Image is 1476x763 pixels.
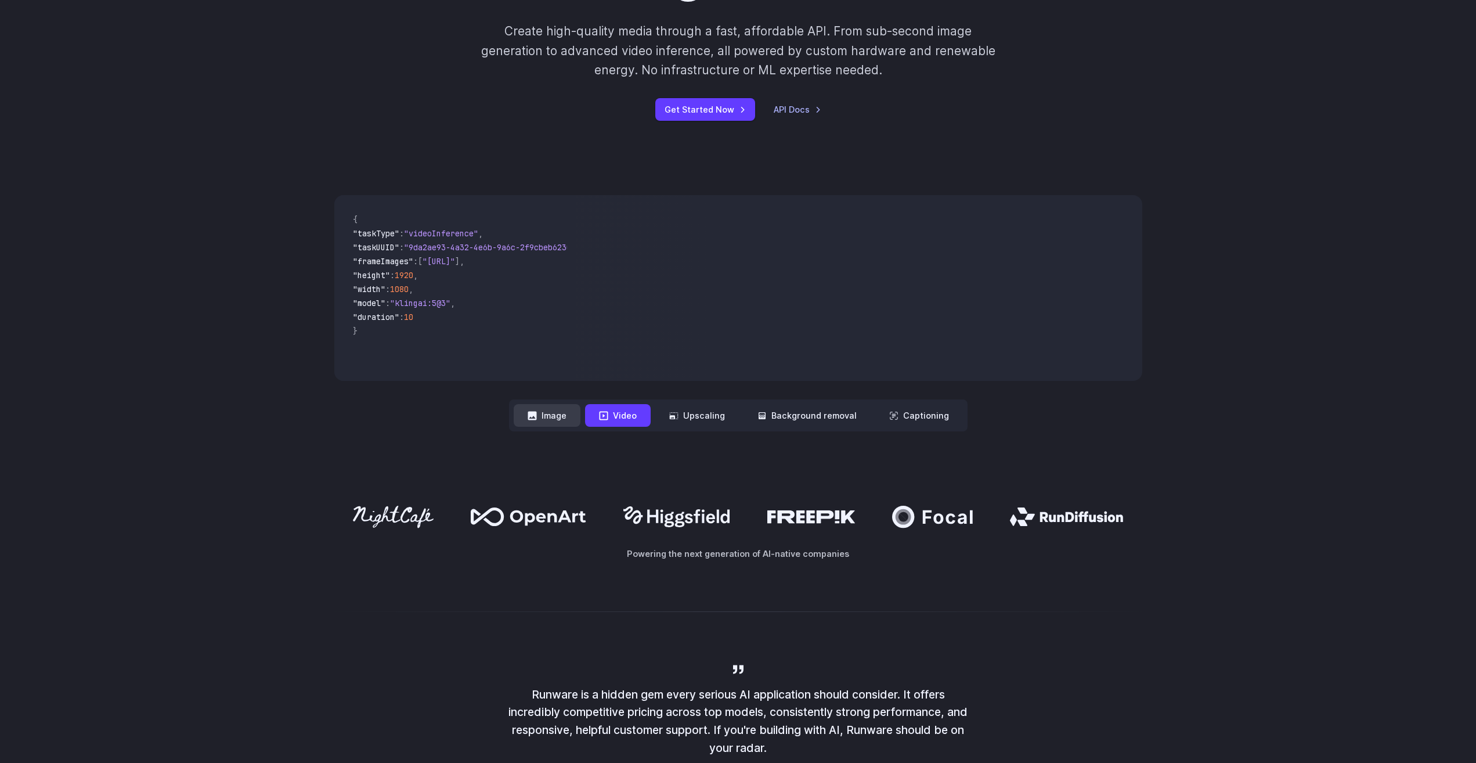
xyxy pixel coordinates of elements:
button: Image [514,404,580,427]
button: Upscaling [655,404,739,427]
span: 1080 [390,284,409,294]
span: : [399,228,404,239]
span: , [450,298,455,308]
span: } [353,326,358,336]
span: : [390,270,395,280]
span: 10 [404,312,413,322]
span: "duration" [353,312,399,322]
span: "taskUUID" [353,242,399,253]
span: , [478,228,483,239]
span: : [385,284,390,294]
span: ] [455,256,460,267]
button: Captioning [875,404,963,427]
span: , [409,284,413,294]
span: "width" [353,284,385,294]
span: "[URL]" [423,256,455,267]
span: "frameImages" [353,256,413,267]
button: Background removal [744,404,871,427]
span: "klingai:5@3" [390,298,450,308]
button: Video [585,404,651,427]
span: "height" [353,270,390,280]
span: { [353,214,358,225]
span: 1920 [395,270,413,280]
a: Get Started Now [655,98,755,121]
span: : [399,312,404,322]
p: Runware is a hidden gem every serious AI application should consider. It offers incredibly compet... [506,686,970,757]
span: [ [418,256,423,267]
span: : [385,298,390,308]
span: , [413,270,418,280]
span: : [399,242,404,253]
span: "model" [353,298,385,308]
p: Create high-quality media through a fast, affordable API. From sub-second image generation to adv... [479,21,997,80]
span: "taskType" [353,228,399,239]
a: API Docs [774,103,821,116]
span: "9da2ae93-4a32-4e6b-9a6c-2f9cbeb62301" [404,242,580,253]
span: , [460,256,464,267]
span: : [413,256,418,267]
span: "videoInference" [404,228,478,239]
p: Powering the next generation of AI-native companies [334,547,1142,560]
